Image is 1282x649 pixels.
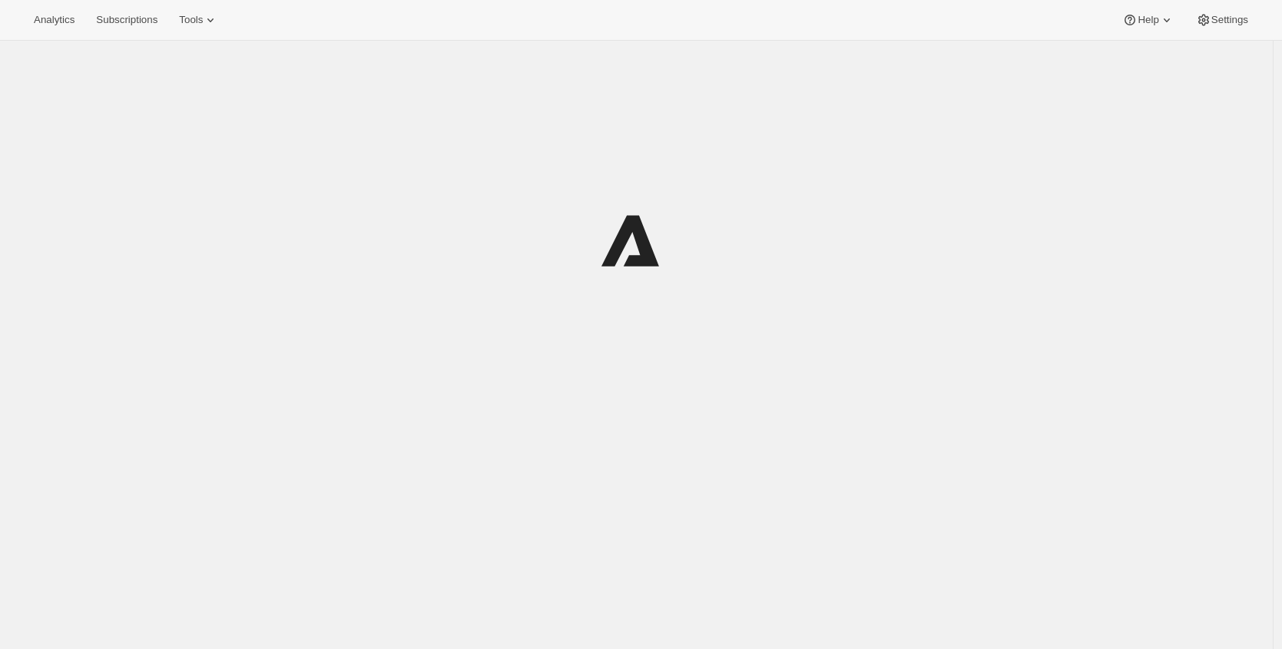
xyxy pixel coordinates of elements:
button: Tools [170,9,227,31]
button: Analytics [25,9,84,31]
span: Tools [179,14,203,26]
span: Help [1138,14,1158,26]
button: Subscriptions [87,9,167,31]
button: Settings [1187,9,1257,31]
span: Settings [1211,14,1248,26]
span: Analytics [34,14,75,26]
button: Help [1113,9,1183,31]
span: Subscriptions [96,14,157,26]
